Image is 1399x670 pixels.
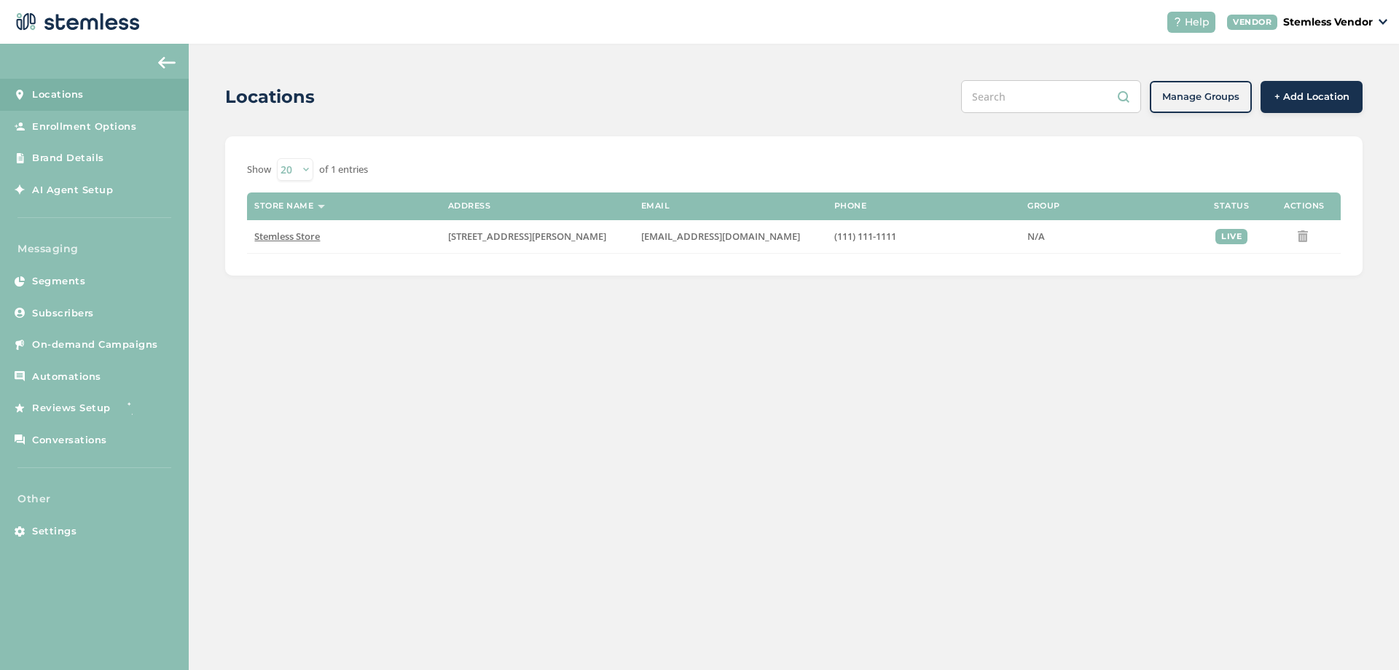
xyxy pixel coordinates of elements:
[32,151,104,165] span: Brand Details
[641,230,820,243] label: backend@stemless.co
[1268,192,1341,220] th: Actions
[448,201,491,211] label: Address
[32,433,107,448] span: Conversations
[1162,90,1239,104] span: Manage Groups
[1379,19,1387,25] img: icon_down-arrow-small-66adaf34.svg
[158,57,176,69] img: icon-arrow-back-accent-c549486e.svg
[32,370,101,384] span: Automations
[318,205,325,209] img: icon-sort-1e1d7615.svg
[1027,201,1060,211] label: Group
[1027,230,1188,243] label: N/A
[448,230,627,243] label: 1254 South Figueroa Street
[1185,15,1210,30] span: Help
[834,201,867,211] label: Phone
[1261,81,1363,113] button: + Add Location
[32,120,136,134] span: Enrollment Options
[254,230,433,243] label: Stemless Store
[641,230,800,243] span: [EMAIL_ADDRESS][DOMAIN_NAME]
[32,306,94,321] span: Subscribers
[32,183,113,198] span: AI Agent Setup
[1150,81,1252,113] button: Manage Groups
[32,338,158,352] span: On-demand Campaigns
[254,201,313,211] label: Store name
[247,163,271,177] label: Show
[1326,600,1399,670] iframe: Chat Widget
[1214,201,1249,211] label: Status
[225,84,315,110] h2: Locations
[1215,229,1247,244] div: live
[1283,15,1373,30] p: Stemless Vendor
[834,230,896,243] span: (111) 111-1111
[319,163,368,177] label: of 1 entries
[32,274,85,289] span: Segments
[32,524,77,539] span: Settings
[448,230,606,243] span: [STREET_ADDRESS][PERSON_NAME]
[961,80,1141,113] input: Search
[12,7,140,36] img: logo-dark-0685b13c.svg
[1274,90,1349,104] span: + Add Location
[1173,17,1182,26] img: icon-help-white-03924b79.svg
[32,401,111,416] span: Reviews Setup
[641,201,670,211] label: Email
[1227,15,1277,30] div: VENDOR
[122,394,151,423] img: glitter-stars-b7820f95.gif
[32,87,84,102] span: Locations
[254,230,320,243] span: Stemless Store
[834,230,1013,243] label: (111) 111-1111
